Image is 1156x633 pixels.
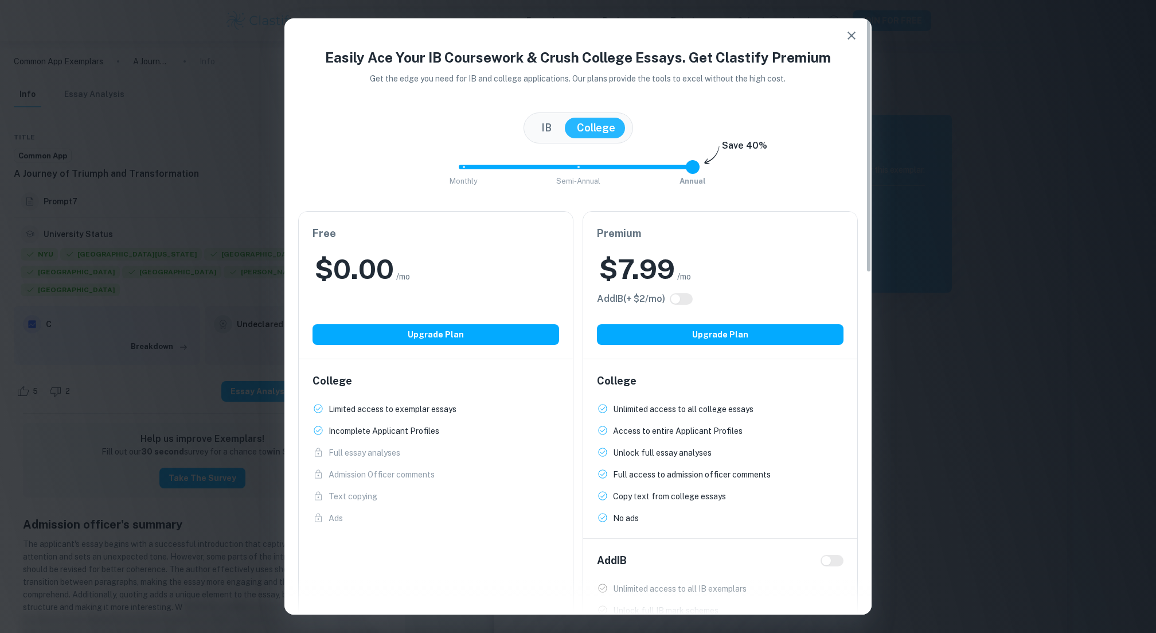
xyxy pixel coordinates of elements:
[530,118,563,138] button: IB
[329,512,343,525] p: Ads
[329,446,400,459] p: Full essay analyses
[679,177,706,185] span: Annual
[597,292,665,306] h6: Click to see all the additional IB features.
[597,324,843,345] button: Upgrade Plan
[313,226,559,242] h6: Free
[677,270,691,283] span: /mo
[597,553,627,569] h6: Add IB
[298,47,858,68] h4: Easily Ace Your IB Coursework & Crush College Essays. Get Clastify Premium
[597,373,843,389] h6: College
[613,403,753,415] p: Unlimited access to all college essays
[704,146,720,165] img: subscription-arrow.svg
[722,139,767,158] h6: Save 40%
[613,425,743,437] p: Access to entire Applicant Profiles
[329,490,377,503] p: Text copying
[565,118,627,138] button: College
[313,373,559,389] h6: College
[354,72,802,85] p: Get the edge you need for IB and college applications. Our plans provide the tools to excel witho...
[396,270,410,283] span: /mo
[556,177,600,185] span: Semi-Annual
[613,446,712,459] p: Unlock full essay analyses
[613,468,771,481] p: Full access to admission officer comments
[450,177,478,185] span: Monthly
[329,468,435,481] p: Admission Officer comments
[597,226,843,242] h6: Premium
[315,251,394,288] h2: $ 0.00
[313,324,559,345] button: Upgrade Plan
[599,251,675,288] h2: $ 7.99
[613,512,639,525] p: No ads
[613,490,726,503] p: Copy text from college essays
[329,403,456,415] p: Limited access to exemplar essays
[329,425,439,437] p: Incomplete Applicant Profiles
